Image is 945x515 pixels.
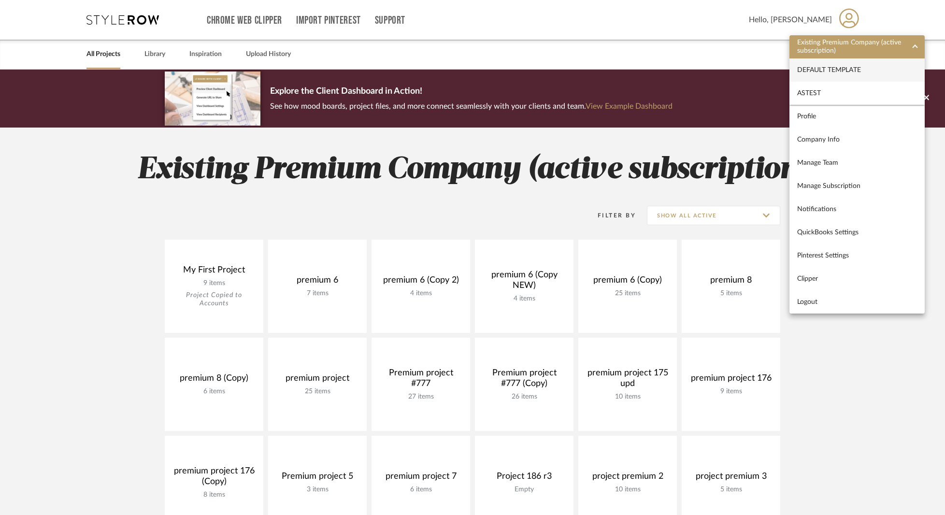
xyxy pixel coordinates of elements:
[797,298,917,306] span: Logout
[797,39,905,55] mat-panel-title: Existing Premium Company (active subscription)
[797,158,917,167] span: Manage Team
[789,58,925,105] div: Existing Premium Company (active subscription)
[797,66,917,74] span: Default Template
[797,89,917,97] span: ASTest
[797,182,917,190] span: Manage Subscription
[797,112,917,120] span: Profile
[797,251,917,259] span: Pinterest Settings
[797,274,917,283] span: Clipper
[797,228,917,236] span: QuickBooks Settings
[797,205,917,213] span: Notifications
[789,35,925,58] mat-expansion-panel-header: Existing Premium Company (active subscription)
[797,135,917,143] span: Company Info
